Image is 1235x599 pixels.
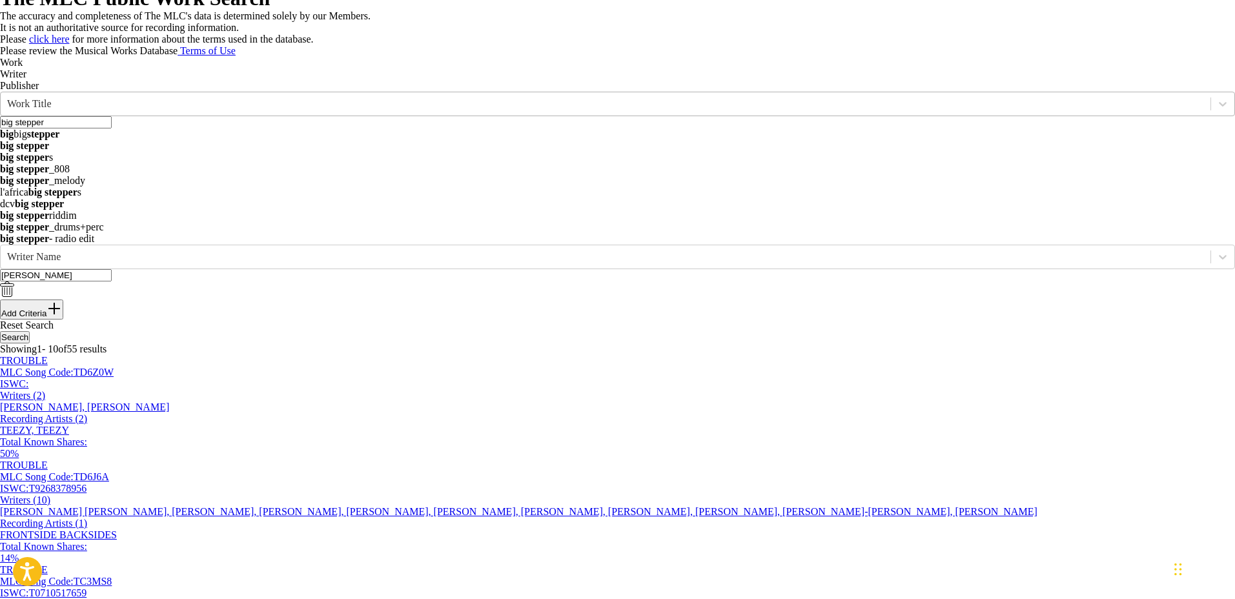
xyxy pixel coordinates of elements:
span: TD6J6A [74,471,109,482]
div: Writer Name [7,251,1204,263]
span: s [77,187,81,198]
strong: stepper [16,221,49,232]
a: click here [29,34,70,45]
span: big [14,128,26,139]
strong: stepper [16,140,49,151]
strong: big [28,187,42,198]
span: _drums+perc [49,221,104,232]
strong: stepper [27,128,60,139]
strong: big [15,198,28,209]
span: TC3MS8 [74,576,112,587]
img: 9d2ae6d4665cec9f34b9.svg [46,301,62,316]
span: _melody [49,175,85,186]
span: TD6Z0W [74,367,114,378]
strong: stepper [45,187,77,198]
span: - radio edit [49,233,94,244]
span: T0710517659 [28,587,87,598]
span: riddim [49,210,77,221]
iframe: Chat Widget [1170,537,1235,599]
strong: stepper [16,163,49,174]
div: Work Title [7,98,1204,110]
span: s [49,152,53,163]
strong: stepper [16,152,49,163]
strong: stepper [16,233,49,244]
span: _808 [49,163,70,174]
strong: stepper [16,210,49,221]
strong: stepper [16,175,49,186]
div: Drag [1174,550,1182,589]
span: T9268378956 [28,483,87,494]
a: Terms of Use [178,45,236,56]
strong: stepper [31,198,64,209]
